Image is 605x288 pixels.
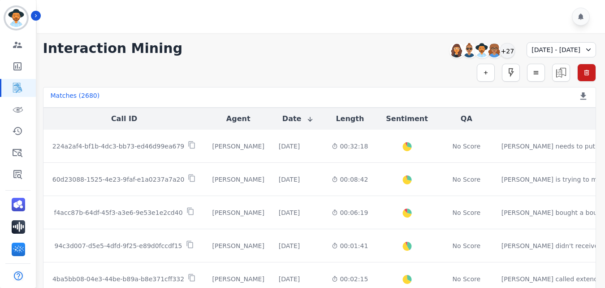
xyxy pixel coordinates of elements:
div: [DATE] - [DATE] [527,42,596,57]
div: [PERSON_NAME] [212,208,264,217]
div: No Score [452,241,480,250]
p: 224a2af4-bf1b-4dc3-bb73-ed46d99ea679 [52,142,184,151]
div: Matches ( 2680 ) [51,91,100,104]
div: [DATE] [279,275,300,284]
div: [DATE] [279,175,300,184]
p: f4acc87b-64df-45f3-a3e6-9e53e1e2cd40 [54,208,183,217]
button: Length [336,113,364,124]
button: Agent [226,113,251,124]
div: No Score [452,142,480,151]
div: [PERSON_NAME] [212,241,264,250]
div: No Score [452,175,480,184]
button: Date [282,113,314,124]
div: +27 [500,43,515,58]
div: [PERSON_NAME] [212,175,264,184]
div: 00:08:42 [332,175,368,184]
div: 00:02:15 [332,275,368,284]
div: 00:01:41 [332,241,368,250]
div: 00:32:18 [332,142,368,151]
div: No Score [452,275,480,284]
button: Call ID [111,113,137,124]
h1: Interaction Mining [43,40,183,57]
button: Sentiment [386,113,428,124]
p: 60d23088-1525-4e23-9faf-e1a0237a7a20 [52,175,185,184]
div: [DATE] [279,208,300,217]
div: [DATE] [279,142,300,151]
button: QA [461,113,472,124]
div: [PERSON_NAME] [212,275,264,284]
div: No Score [452,208,480,217]
div: [PERSON_NAME] [212,142,264,151]
div: [DATE] [279,241,300,250]
div: 00:06:19 [332,208,368,217]
p: 4ba5bb08-04e3-44be-b89a-b8e371cff332 [52,275,184,284]
img: Bordered avatar [5,7,27,29]
p: 94c3d007-d5e5-4dfd-9f25-e89d0fccdf15 [55,241,182,250]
